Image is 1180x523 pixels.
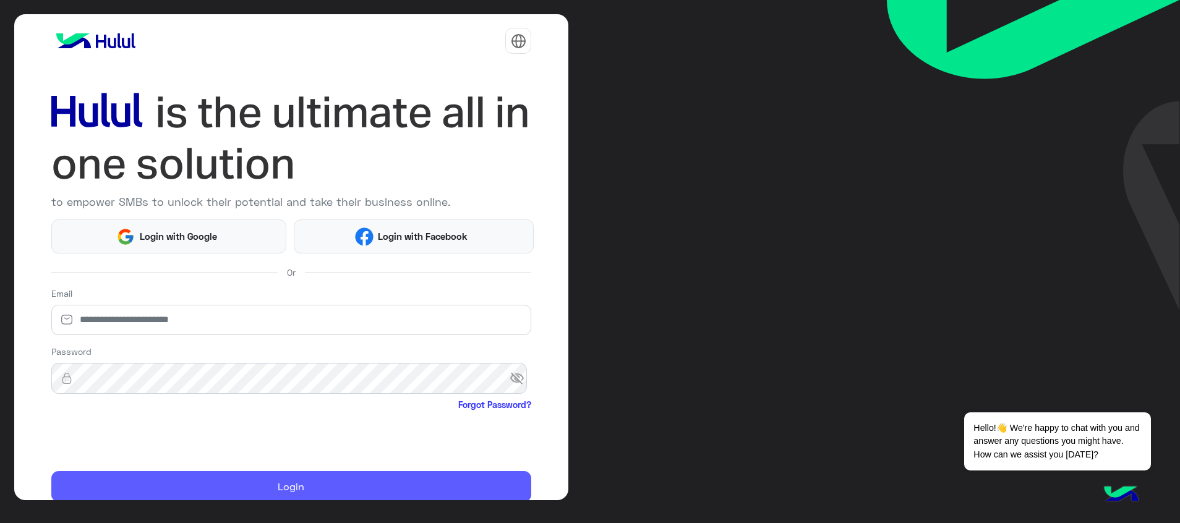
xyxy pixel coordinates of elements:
[51,471,532,502] button: Login
[51,219,287,253] button: Login with Google
[51,87,532,189] img: hululLoginTitle_EN.svg
[135,229,221,244] span: Login with Google
[51,313,82,326] img: email
[458,398,531,411] a: Forgot Password?
[51,345,92,358] label: Password
[51,193,532,210] p: to empower SMBs to unlock their potential and take their business online.
[51,414,239,462] iframe: reCAPTCHA
[1100,474,1143,517] img: hulul-logo.png
[374,229,472,244] span: Login with Facebook
[294,219,534,253] button: Login with Facebook
[511,33,526,49] img: tab
[51,28,140,53] img: logo
[51,372,82,385] img: lock
[355,227,374,246] img: Facebook
[51,287,72,300] label: Email
[964,412,1150,470] span: Hello!👋 We're happy to chat with you and answer any questions you might have. How can we assist y...
[510,367,532,389] span: visibility_off
[116,227,135,246] img: Google
[287,266,296,279] span: Or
